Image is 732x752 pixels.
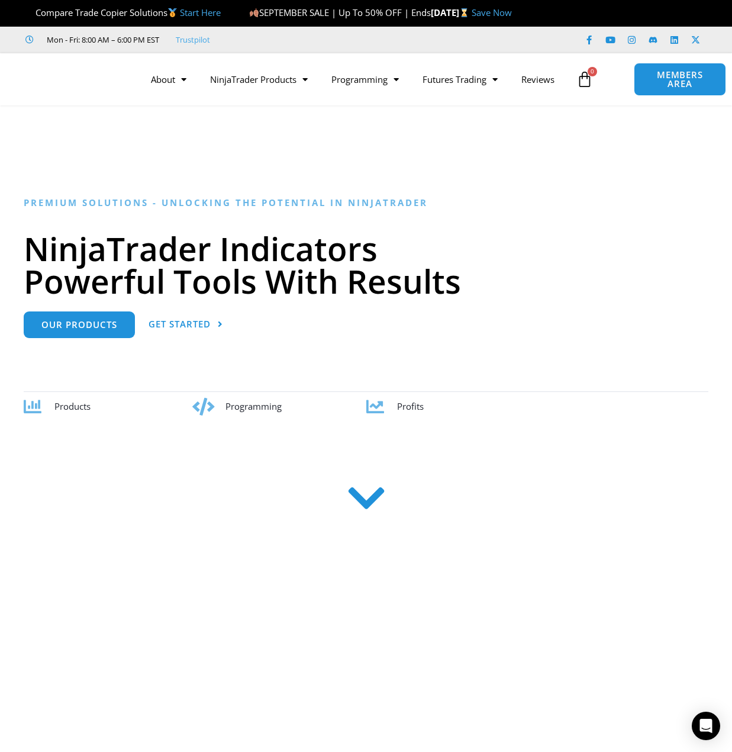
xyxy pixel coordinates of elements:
span: Products [54,400,91,412]
img: 🍂 [250,8,259,17]
a: Save Now [472,7,512,18]
a: Start Here [180,7,221,18]
a: 0 [559,62,611,97]
span: 0 [588,67,597,76]
a: Reviews [510,66,566,93]
span: SEPTEMBER SALE | Up To 50% OFF | Ends [249,7,431,18]
span: Compare Trade Copier Solutions [25,7,221,18]
span: MEMBERS AREA [646,70,713,88]
strong: [DATE] [431,7,472,18]
h1: NinjaTrader Indicators Powerful Tools With Results [24,232,708,297]
span: Our Products [41,320,117,329]
a: Our Products [24,311,135,338]
div: Open Intercom Messenger [692,712,720,740]
h6: Premium Solutions - Unlocking the Potential in NinjaTrader [24,197,708,208]
a: Futures Trading [411,66,510,93]
a: Get Started [149,311,223,338]
a: NinjaTrader Products [198,66,320,93]
img: 🏆 [26,8,35,17]
span: Profits [397,400,424,412]
a: About [139,66,198,93]
span: Get Started [149,320,211,329]
a: Programming [320,66,411,93]
span: Mon - Fri: 8:00 AM – 6:00 PM EST [44,33,159,47]
span: Programming [225,400,282,412]
nav: Menu [139,66,571,93]
a: MEMBERS AREA [634,63,725,96]
img: LogoAI | Affordable Indicators – NinjaTrader [9,58,137,101]
img: 🥇 [168,8,177,17]
img: ⌛ [460,8,469,17]
a: Trustpilot [176,33,210,47]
